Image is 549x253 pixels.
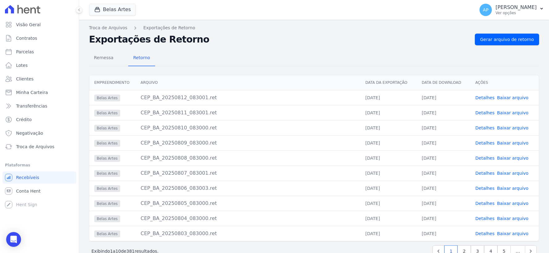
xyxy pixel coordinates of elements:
[361,181,417,196] td: [DATE]
[89,50,118,66] a: Remessa
[89,25,539,31] nav: Breadcrumb
[16,35,37,41] span: Contratos
[89,34,470,45] h2: Exportações de Retorno
[2,73,76,85] a: Clientes
[94,110,120,116] span: Belas Artes
[417,105,471,120] td: [DATE]
[94,95,120,101] span: Belas Artes
[497,141,529,145] a: Baixar arquivo
[471,75,539,90] th: Ações
[2,59,76,71] a: Lotes
[361,135,417,150] td: [DATE]
[141,139,356,147] div: CEP_BA_20250809_083000.ret
[141,94,356,101] div: CEP_BA_20250812_083001.ret
[480,36,534,43] span: Gerar arquivo de retorno
[141,109,356,116] div: CEP_BA_20250811_083001.ret
[141,215,356,222] div: CEP_BA_20250804_083000.ret
[475,141,495,145] a: Detalhes
[361,165,417,181] td: [DATE]
[361,120,417,135] td: [DATE]
[141,230,356,237] div: CEP_BA_20250803_083000.ret
[6,232,21,247] div: Open Intercom Messenger
[141,124,356,132] div: CEP_BA_20250810_083000.ret
[497,156,529,161] a: Baixar arquivo
[94,125,120,132] span: Belas Artes
[16,103,47,109] span: Transferências
[475,34,539,45] a: Gerar arquivo de retorno
[90,51,117,64] span: Remessa
[361,226,417,241] td: [DATE]
[361,75,417,90] th: Data da Exportação
[475,95,495,100] a: Detalhes
[2,46,76,58] a: Parcelas
[16,76,33,82] span: Clientes
[483,8,488,12] span: AP
[94,215,120,222] span: Belas Artes
[417,150,471,165] td: [DATE]
[141,185,356,192] div: CEP_BA_20250806_083003.ret
[128,50,155,66] a: Retorno
[497,95,529,100] a: Baixar arquivo
[361,90,417,105] td: [DATE]
[2,127,76,139] a: Negativação
[497,216,529,221] a: Baixar arquivo
[417,135,471,150] td: [DATE]
[417,75,471,90] th: Data de Download
[2,18,76,31] a: Visão Geral
[16,174,39,181] span: Recebíveis
[475,1,549,18] button: AP [PERSON_NAME] Ver opções
[475,201,495,206] a: Detalhes
[475,125,495,130] a: Detalhes
[361,211,417,226] td: [DATE]
[16,130,43,136] span: Negativação
[141,200,356,207] div: CEP_BA_20250805_083000.ret
[475,171,495,176] a: Detalhes
[2,141,76,153] a: Troca de Arquivos
[94,200,120,207] span: Belas Artes
[417,90,471,105] td: [DATE]
[16,144,54,150] span: Troca de Arquivos
[417,165,471,181] td: [DATE]
[497,110,529,115] a: Baixar arquivo
[143,25,195,31] a: Exportações de Retorno
[475,231,495,236] a: Detalhes
[417,226,471,241] td: [DATE]
[16,22,41,28] span: Visão Geral
[94,155,120,162] span: Belas Artes
[417,211,471,226] td: [DATE]
[497,171,529,176] a: Baixar arquivo
[496,10,537,15] p: Ver opções
[129,51,154,64] span: Retorno
[94,140,120,147] span: Belas Artes
[89,4,136,15] button: Belas Artes
[361,196,417,211] td: [DATE]
[16,116,32,123] span: Crédito
[2,100,76,112] a: Transferências
[475,216,495,221] a: Detalhes
[2,185,76,197] a: Conta Hent
[475,110,495,115] a: Detalhes
[417,181,471,196] td: [DATE]
[361,150,417,165] td: [DATE]
[136,75,361,90] th: Arquivo
[475,186,495,191] a: Detalhes
[89,25,127,31] a: Troca de Arquivos
[94,170,120,177] span: Belas Artes
[141,154,356,162] div: CEP_BA_20250808_083000.ret
[2,86,76,99] a: Minha Carteira
[361,105,417,120] td: [DATE]
[497,186,529,191] a: Baixar arquivo
[417,120,471,135] td: [DATE]
[475,156,495,161] a: Detalhes
[497,125,529,130] a: Baixar arquivo
[89,75,136,90] th: Empreendimento
[16,49,34,55] span: Parcelas
[5,161,74,169] div: Plataformas
[497,201,529,206] a: Baixar arquivo
[94,185,120,192] span: Belas Artes
[496,4,537,10] p: [PERSON_NAME]
[16,188,40,194] span: Conta Hent
[16,62,28,68] span: Lotes
[2,113,76,126] a: Crédito
[2,32,76,44] a: Contratos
